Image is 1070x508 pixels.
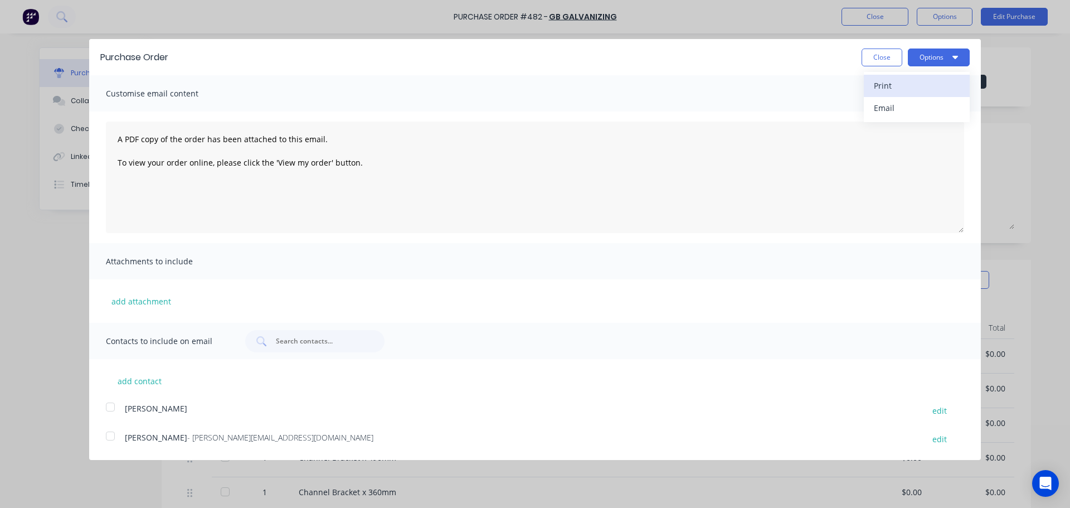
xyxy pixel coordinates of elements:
span: Contacts to include on email [106,333,228,349]
button: Email [864,97,970,119]
div: Open Intercom Messenger [1032,470,1059,497]
button: add contact [106,372,173,389]
button: edit [926,403,954,418]
button: add attachment [106,293,177,309]
button: Print [864,75,970,97]
span: Customise email content [106,86,228,101]
button: Close [862,49,902,66]
div: Print [874,78,960,94]
button: edit [926,432,954,447]
div: Email [874,100,960,116]
span: [PERSON_NAME] [125,432,187,443]
button: Options [908,49,970,66]
input: Search contacts... [275,336,367,347]
textarea: A PDF copy of the order has been attached to this email. To view your order online, please click ... [106,122,964,233]
span: [PERSON_NAME] [125,403,187,414]
span: - [PERSON_NAME][EMAIL_ADDRESS][DOMAIN_NAME] [187,432,373,443]
span: Attachments to include [106,254,228,269]
div: Purchase Order [100,51,168,64]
